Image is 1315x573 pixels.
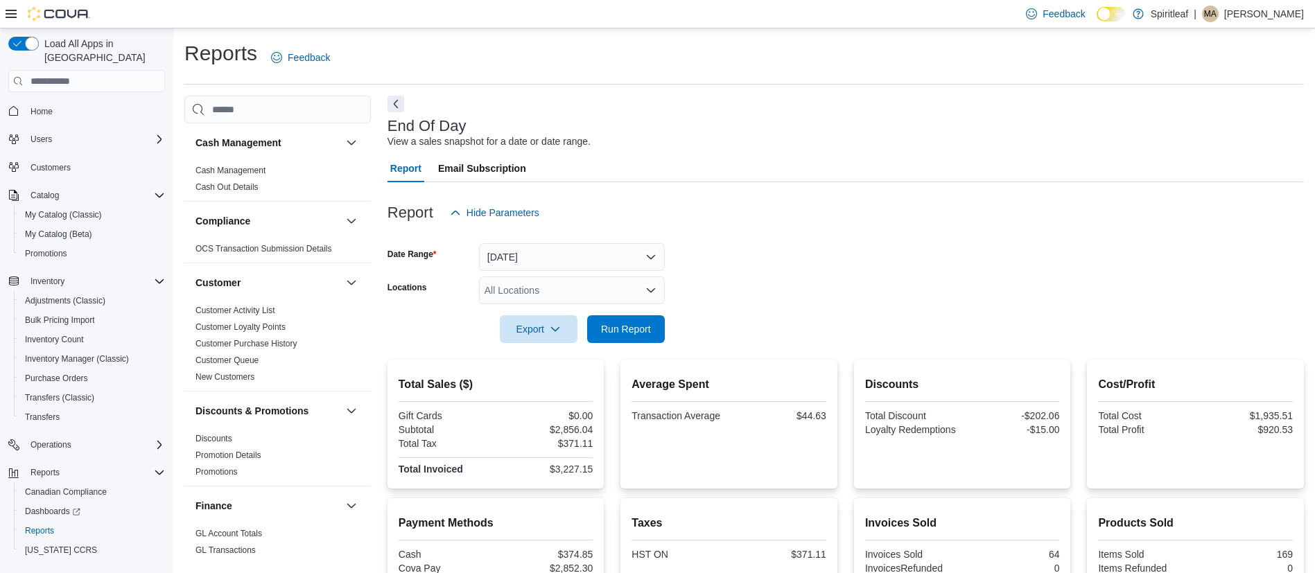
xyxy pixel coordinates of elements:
[19,206,107,223] a: My Catalog (Classic)
[25,131,165,148] span: Users
[3,100,171,121] button: Home
[14,291,171,310] button: Adjustments (Classic)
[195,499,340,513] button: Finance
[508,315,569,343] span: Export
[1202,6,1219,22] div: Mark A
[195,182,259,193] span: Cash Out Details
[31,190,59,201] span: Catalog
[387,282,427,293] label: Locations
[19,292,111,309] a: Adjustments (Classic)
[195,136,340,150] button: Cash Management
[25,373,88,384] span: Purchase Orders
[195,305,275,316] span: Customer Activity List
[25,187,165,204] span: Catalog
[387,134,591,149] div: View a sales snapshot for a date or date range.
[438,155,526,182] span: Email Subscription
[19,312,165,328] span: Bulk Pricing Import
[865,376,1060,393] h2: Discounts
[1199,424,1293,435] div: $920.53
[387,96,404,112] button: Next
[14,502,171,521] a: Dashboards
[1098,410,1192,421] div: Total Cost
[195,434,232,443] a: Discounts
[498,464,593,475] div: $3,227.15
[387,204,433,221] h3: Report
[1224,6,1304,22] p: [PERSON_NAME]
[19,409,65,425] a: Transfers
[14,205,171,224] button: My Catalog (Classic)
[195,499,232,513] h3: Finance
[632,549,726,560] div: HST ON
[25,412,60,423] span: Transfers
[195,182,259,192] a: Cash Out Details
[14,388,171,407] button: Transfers (Classic)
[14,310,171,330] button: Bulk Pricing Import
[195,136,281,150] h3: Cash Management
[1199,410,1293,421] div: $1,935.51
[965,410,1059,421] div: -$202.06
[195,214,250,228] h3: Compliance
[184,525,371,564] div: Finance
[732,410,826,421] div: $44.63
[500,315,577,343] button: Export
[25,506,80,517] span: Dashboards
[19,409,165,425] span: Transfers
[19,351,165,367] span: Inventory Manager (Classic)
[399,549,493,560] div: Cash
[25,102,165,119] span: Home
[19,331,89,348] a: Inventory Count
[195,244,332,254] a: OCS Transaction Submission Details
[195,165,265,176] span: Cash Management
[25,103,58,120] a: Home
[39,37,165,64] span: Load All Apps in [GEOGRAPHIC_DATA]
[479,243,665,271] button: [DATE]
[498,410,593,421] div: $0.00
[19,503,86,520] a: Dashboards
[195,306,275,315] a: Customer Activity List
[343,134,360,151] button: Cash Management
[14,369,171,388] button: Purchase Orders
[1097,7,1126,21] input: Dark Mode
[399,515,593,531] h2: Payment Methods
[444,199,545,227] button: Hide Parameters
[3,435,171,455] button: Operations
[25,437,77,453] button: Operations
[195,243,332,254] span: OCS Transaction Submission Details
[195,166,265,175] a: Cash Management
[19,245,73,262] a: Promotions
[25,131,58,148] button: Users
[1194,6,1196,22] p: |
[25,486,107,497] span: Canadian Compliance
[195,355,259,366] span: Customer Queue
[25,315,95,326] span: Bulk Pricing Import
[195,338,297,349] span: Customer Purchase History
[387,118,467,134] h3: End Of Day
[195,450,261,461] span: Promotion Details
[25,159,76,176] a: Customers
[25,464,65,481] button: Reports
[343,213,360,229] button: Compliance
[19,245,165,262] span: Promotions
[184,302,371,391] div: Customer
[732,549,826,560] div: $371.11
[1098,424,1192,435] div: Total Profit
[19,503,165,520] span: Dashboards
[25,392,94,403] span: Transfers (Classic)
[25,334,84,345] span: Inventory Count
[1098,549,1192,560] div: Items Sold
[632,376,826,393] h2: Average Spent
[28,7,90,21] img: Cova
[19,292,165,309] span: Adjustments (Classic)
[195,404,340,418] button: Discounts & Promotions
[25,273,70,290] button: Inventory
[195,355,259,365] a: Customer Queue
[343,497,360,514] button: Finance
[195,545,256,555] a: GL Transactions
[14,521,171,540] button: Reports
[25,464,165,481] span: Reports
[265,44,336,71] a: Feedback
[399,438,493,449] div: Total Tax
[387,249,437,260] label: Date Range
[1151,6,1188,22] p: Spiritleaf
[31,467,60,478] span: Reports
